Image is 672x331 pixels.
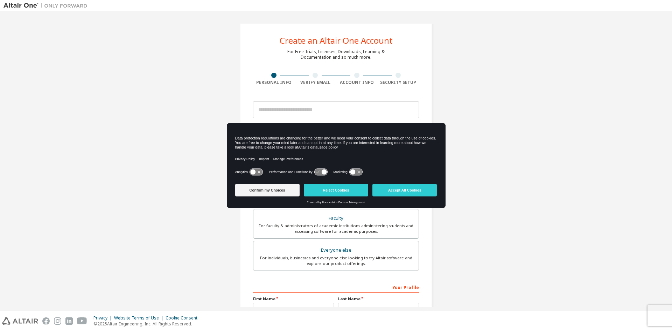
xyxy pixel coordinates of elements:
div: For Free Trials, Licenses, Downloads, Learning & Documentation and so much more. [287,49,385,60]
img: facebook.svg [42,317,50,325]
div: Create an Altair One Account [280,36,393,45]
div: Personal Info [253,80,295,85]
div: For individuals, businesses and everyone else looking to try Altair software and explore our prod... [258,255,414,266]
img: altair_logo.svg [2,317,38,325]
img: instagram.svg [54,317,61,325]
div: Security Setup [378,80,419,85]
label: Last Name [338,296,419,302]
img: linkedin.svg [65,317,73,325]
img: Altair One [3,2,91,9]
div: For faculty & administrators of academic institutions administering students and accessing softwa... [258,223,414,234]
div: Your Profile [253,281,419,293]
p: © 2025 Altair Engineering, Inc. All Rights Reserved. [93,321,202,327]
img: youtube.svg [77,317,87,325]
div: Verify Email [295,80,336,85]
div: Privacy [93,315,114,321]
div: Cookie Consent [166,315,202,321]
div: Everyone else [258,245,414,255]
div: Website Terms of Use [114,315,166,321]
label: First Name [253,296,334,302]
div: Account Info [336,80,378,85]
div: Faculty [258,214,414,223]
